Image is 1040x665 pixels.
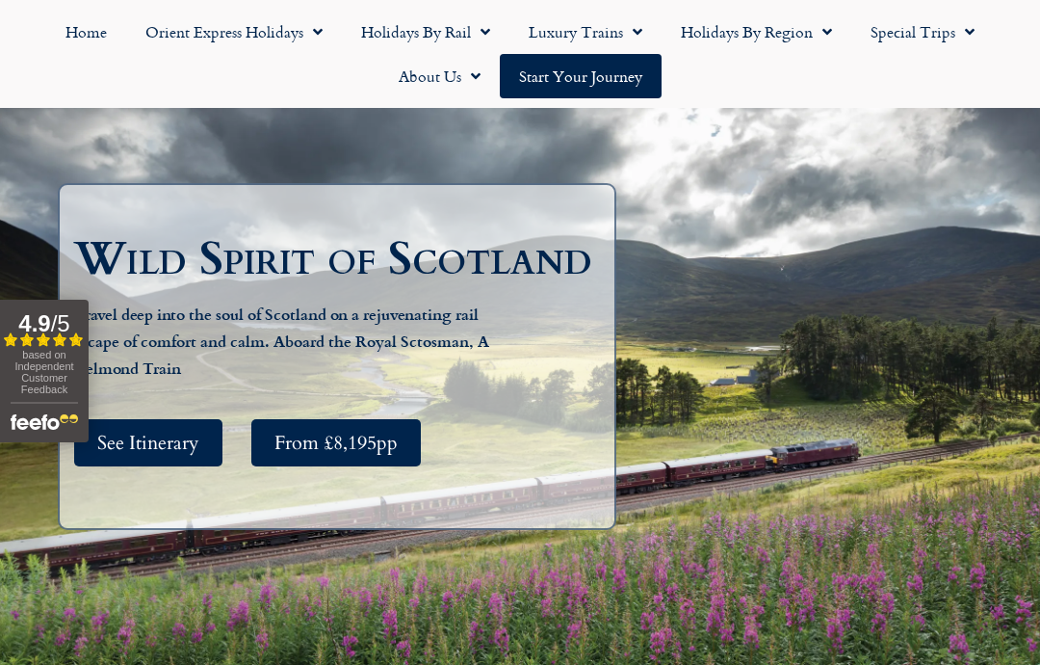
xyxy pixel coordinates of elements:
[46,10,126,54] a: Home
[251,419,421,466] a: From £8,195pp
[851,10,994,54] a: Special Trips
[509,10,662,54] a: Luxury Trains
[74,303,489,378] strong: Travel deep into the soul of Scotland on a rejuvenating rail escape of comfort and calm. Aboard t...
[126,10,342,54] a: Orient Express Holidays
[379,54,500,98] a: About Us
[74,419,222,466] a: See Itinerary
[342,10,509,54] a: Holidays by Rail
[74,236,610,282] h1: Wild Spirit of Scotland
[500,54,662,98] a: Start your Journey
[10,10,1030,98] nav: Menu
[274,431,398,455] span: From £8,195pp
[404,412,503,434] span: Your last name
[97,431,199,455] span: See Itinerary
[662,10,851,54] a: Holidays by Region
